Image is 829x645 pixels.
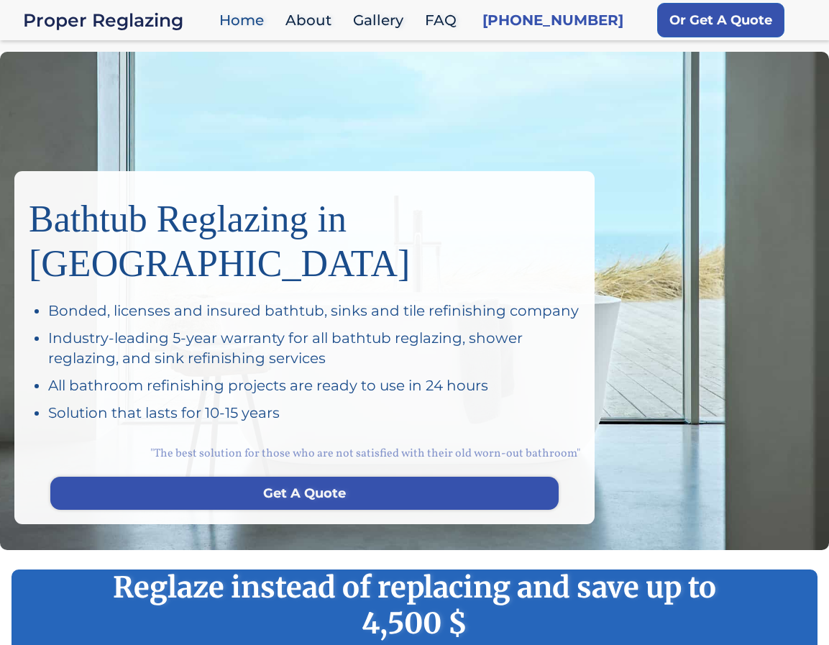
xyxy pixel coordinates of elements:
div: Proper Reglazing [23,10,212,30]
a: Gallery [346,5,418,36]
a: Get A Quote [50,477,559,510]
h1: Bathtub Reglazing in [GEOGRAPHIC_DATA] [29,186,580,286]
div: "The best solution for those who are not satisfied with their old worn-out bathroom" [29,430,580,477]
a: Home [212,5,278,36]
div: Industry-leading 5-year warranty for all bathtub reglazing, shower reglazing, and sink refinishin... [48,328,580,368]
a: FAQ [418,5,471,36]
div: All bathroom refinishing projects are ready to use in 24 hours [48,375,580,395]
a: [PHONE_NUMBER] [482,10,623,30]
a: About [278,5,346,36]
a: Or Get A Quote [657,3,784,37]
a: home [23,10,212,30]
div: Solution that lasts for 10-15 years [48,403,580,423]
strong: Reglaze instead of replacing and save up to 4,500 $ [52,569,777,641]
div: Bonded, licenses and insured bathtub, sinks and tile refinishing company [48,301,580,321]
